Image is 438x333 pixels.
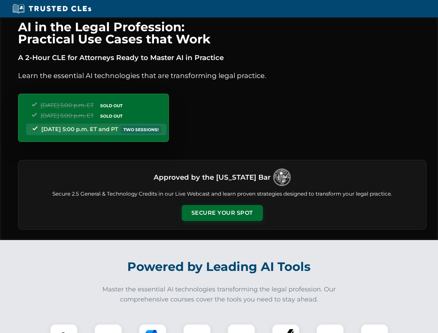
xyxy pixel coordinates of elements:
p: A 2-Hour CLE for Attorneys Ready to Master AI in Practice [18,52,427,63]
h2: Powered by Leading AI Tools [27,255,411,279]
button: Secure Your Spot [182,205,263,221]
h1: AI in the Legal Profession: Practical Use Cases that Work [18,21,427,45]
img: Logo [273,169,291,186]
h3: Approved by the [US_STATE] Bar [154,171,270,183]
span: [DATE] 5:00 p.m. ET [41,102,94,109]
span: SOLD OUT [98,102,125,109]
span: SOLD OUT [98,112,125,120]
p: Learn the essential AI technologies that are transforming legal practice. [18,70,427,81]
img: Trusted CLEs [10,3,93,14]
p: Secure 2.5 General & Technology Credits in our Live Webcast and learn proven strategies designed ... [27,190,418,198]
p: Master the essential AI technologies transforming the legal profession. Our comprehensive courses... [98,284,341,305]
span: [DATE] 5:00 p.m. ET [41,112,94,119]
